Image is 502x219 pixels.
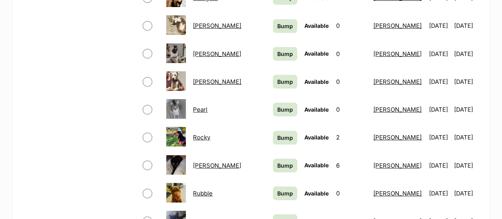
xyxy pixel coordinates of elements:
td: 0 [333,12,370,39]
a: Bump [273,19,297,33]
a: [PERSON_NAME] [373,162,422,169]
td: [DATE] [426,40,453,67]
td: 0 [333,40,370,67]
td: [DATE] [426,12,453,39]
a: Bump [273,186,297,200]
a: [PERSON_NAME] [373,50,422,58]
a: [PERSON_NAME] [193,162,241,169]
span: Available [304,78,329,85]
span: Bump [277,78,293,86]
td: [DATE] [454,68,481,95]
td: [DATE] [426,96,453,123]
a: [PERSON_NAME] [193,78,241,85]
td: 0 [333,96,370,123]
a: Pearl [193,106,207,113]
span: Available [304,50,329,57]
span: Available [304,162,329,168]
a: [PERSON_NAME] [373,190,422,197]
span: Bump [277,161,293,170]
a: Bump [273,47,297,61]
a: Bump [273,159,297,172]
a: Rubble [193,190,213,197]
td: 2 [333,124,370,151]
span: Bump [277,22,293,30]
span: Available [304,190,329,197]
td: 0 [333,180,370,207]
a: [PERSON_NAME] [373,22,422,29]
td: [DATE] [454,96,481,123]
span: Bump [277,50,293,58]
span: Available [304,106,329,113]
td: [DATE] [454,124,481,151]
span: Available [304,22,329,29]
td: [DATE] [426,68,453,95]
span: Bump [277,189,293,197]
td: [DATE] [454,180,481,207]
td: [DATE] [426,152,453,179]
a: Bump [273,75,297,89]
a: [PERSON_NAME] [193,50,241,58]
td: [DATE] [454,12,481,39]
a: Bump [273,131,297,145]
span: Bump [277,134,293,142]
a: Bump [273,103,297,116]
a: [PERSON_NAME] [373,78,422,85]
a: [PERSON_NAME] [373,134,422,141]
span: Available [304,134,329,141]
span: Bump [277,105,293,114]
td: [DATE] [454,40,481,67]
td: [DATE] [426,124,453,151]
td: 0 [333,68,370,95]
td: [DATE] [454,152,481,179]
td: [DATE] [426,180,453,207]
a: Rocky [193,134,210,141]
td: 6 [333,152,370,179]
a: [PERSON_NAME] [193,22,241,29]
a: [PERSON_NAME] [373,106,422,113]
